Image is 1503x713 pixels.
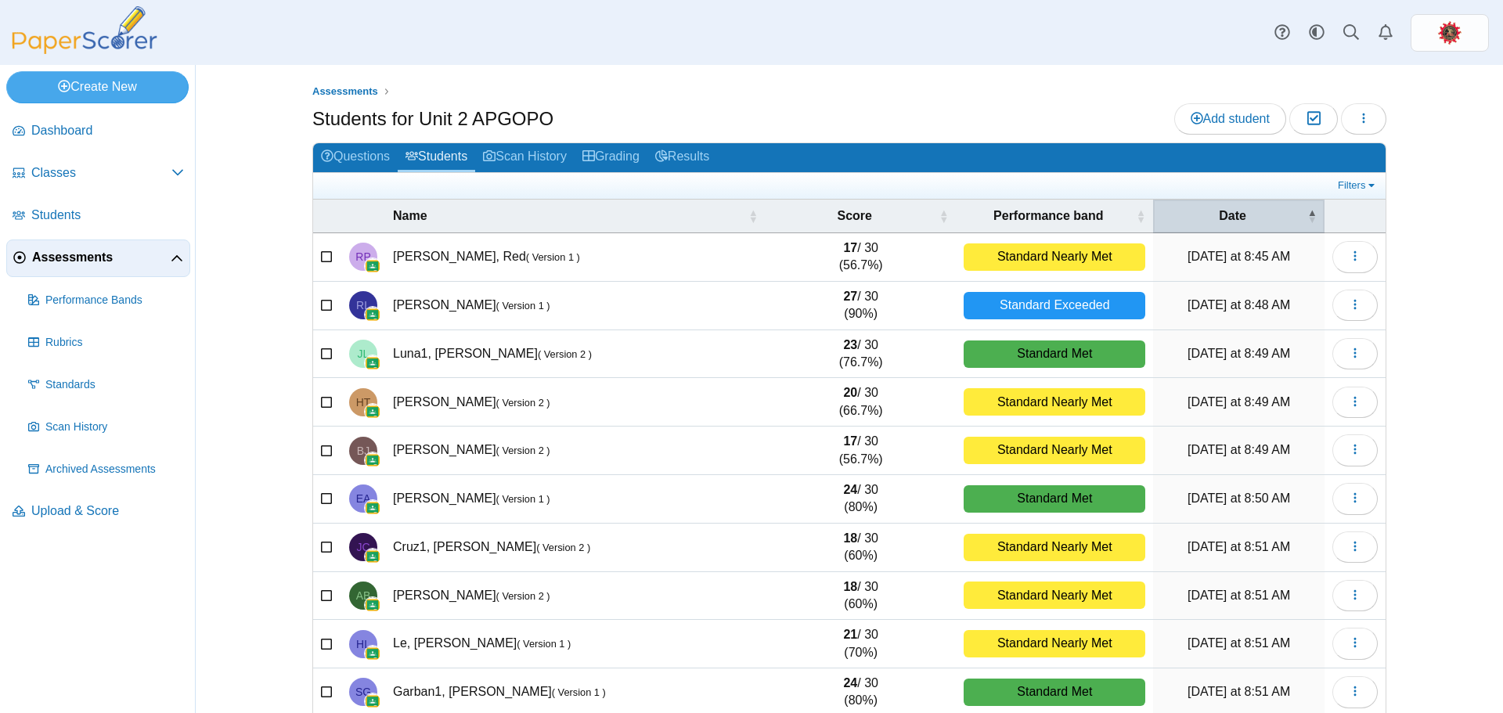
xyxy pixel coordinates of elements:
img: googleClassroom-logo.png [365,597,380,613]
small: ( Version 2 ) [496,590,550,602]
span: Name : Activate to sort [748,208,758,224]
b: 24 [843,676,857,690]
img: googleClassroom-logo.png [365,307,380,322]
b: 17 [843,434,857,448]
div: Standard Nearly Met [964,630,1145,657]
time: Oct 4, 2025 at 8:50 AM [1188,492,1290,505]
span: Angelina Bronowski [356,590,371,601]
td: [PERSON_NAME] [385,475,766,524]
span: Score [773,207,935,225]
span: Sylvester Garban1 [355,686,371,697]
small: ( Version 2 ) [536,542,590,553]
time: Oct 4, 2025 at 8:49 AM [1188,347,1290,360]
b: 20 [843,386,857,399]
div: Standard Exceeded [964,292,1145,319]
span: Scan History [45,420,184,435]
a: ps.BdVRPPpVVw2VGlwN [1411,14,1489,52]
span: Performance Bands [45,293,184,308]
a: Scan History [22,409,190,446]
a: Upload & Score [6,493,190,531]
span: Assessments [312,85,378,97]
span: Ella Aubry [356,493,371,504]
span: Upload & Score [31,502,184,520]
span: Archived Assessments [45,462,184,477]
b: 23 [843,338,857,351]
b: 18 [843,531,857,545]
small: ( Version 1 ) [496,493,550,505]
time: Oct 4, 2025 at 8:51 AM [1188,685,1290,698]
td: / 30 (56.7%) [766,233,956,282]
td: / 30 (76.7%) [766,330,956,379]
td: [PERSON_NAME] [385,282,766,330]
a: Students [398,143,475,172]
img: googleClassroom-logo.png [365,355,380,371]
a: Filters [1334,178,1382,193]
span: Date [1161,207,1304,225]
a: Assessments [308,82,382,102]
div: Standard Nearly Met [964,534,1145,561]
time: Oct 4, 2025 at 8:45 AM [1188,250,1290,263]
b: 17 [843,241,857,254]
td: / 30 (60%) [766,524,956,572]
img: googleClassroom-logo.png [365,549,380,564]
a: Rubrics [22,324,190,362]
time: Oct 4, 2025 at 8:49 AM [1188,395,1290,409]
span: Hayden Le [356,639,370,650]
a: Results [647,143,717,172]
a: Create New [6,71,189,103]
span: Performance band : Activate to sort [1136,208,1145,224]
img: googleClassroom-logo.png [365,693,380,709]
span: Hayden Trent [356,397,371,408]
span: Brennan Jackson [357,445,369,456]
a: Archived Assessments [22,451,190,488]
td: / 30 (80%) [766,475,956,524]
small: ( Version 2 ) [496,397,550,409]
a: Performance Bands [22,282,190,319]
td: [PERSON_NAME] [385,427,766,475]
span: Rubrics [45,335,184,351]
td: / 30 (60%) [766,572,956,621]
td: Luna1, [PERSON_NAME] [385,330,766,379]
b: 24 [843,483,857,496]
a: Dashboard [6,113,190,150]
div: Standard Nearly Met [964,388,1145,416]
time: Oct 4, 2025 at 8:51 AM [1188,636,1290,650]
span: Joshua Luna1 [358,348,369,359]
a: Standards [22,366,190,404]
b: 21 [843,628,857,641]
div: Standard Met [964,679,1145,706]
small: ( Version 2 ) [496,445,550,456]
a: Students [6,197,190,235]
a: Questions [313,143,398,172]
small: ( Version 1 ) [526,251,580,263]
small: ( Version 1 ) [552,686,606,698]
small: ( Version 1 ) [496,300,550,311]
a: Grading [575,143,647,172]
span: Performance band [964,207,1133,225]
td: [PERSON_NAME] [385,572,766,621]
span: Date : Activate to invert sorting [1307,208,1317,224]
span: Standards [45,377,184,393]
td: / 30 (56.7%) [766,427,956,475]
span: Students [31,207,184,224]
td: / 30 (70%) [766,620,956,668]
span: Assessments [32,249,171,266]
b: 18 [843,580,857,593]
td: / 30 (90%) [766,282,956,330]
a: Alerts [1368,16,1403,50]
img: PaperScorer [6,6,163,54]
div: Standard Met [964,485,1145,513]
a: PaperScorer [6,43,163,56]
a: Add student [1174,103,1286,135]
a: Scan History [475,143,575,172]
span: Kyle Kleiman [1437,20,1462,45]
h1: Students for Unit 2 APGOPO [312,106,553,132]
div: Standard Nearly Met [964,582,1145,609]
img: googleClassroom-logo.png [365,258,380,274]
span: Jonathan Cruz1 [356,542,369,553]
a: Classes [6,155,190,193]
td: [PERSON_NAME], Red [385,233,766,282]
small: ( Version 2 ) [538,348,592,360]
time: Oct 4, 2025 at 8:48 AM [1188,298,1290,311]
b: 27 [843,290,857,303]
